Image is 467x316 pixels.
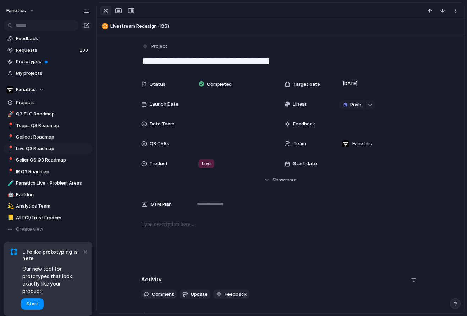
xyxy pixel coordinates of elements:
[4,56,92,67] a: Prototypes
[79,47,89,54] span: 100
[4,224,92,235] button: Create view
[4,190,92,200] a: 🤖Backlog
[16,157,90,164] span: Seller OS Q3 Roadmap
[16,168,90,175] span: IR Q3 Roadmap
[151,43,167,50] span: Project
[6,168,13,175] button: 📍
[21,298,44,310] button: Start
[6,203,13,210] button: 💫
[7,179,12,187] div: 🧪
[7,202,12,210] div: 💫
[225,291,247,298] span: Feedback
[7,168,12,176] div: 📍
[272,176,285,184] span: Show
[207,81,232,88] span: Completed
[6,214,13,221] button: 📒
[339,100,365,109] button: Push
[100,21,461,32] button: Livestream Redesign (iOS)
[7,110,12,118] div: 🚀
[7,156,12,164] div: 📍
[16,58,90,65] span: Prototypes
[4,132,92,142] a: 📍Collect Roadmap
[4,120,92,131] a: 📍Topps Q3 Roadmap
[341,79,359,88] span: [DATE]
[4,68,92,79] a: My projects
[4,33,92,44] a: Feedback
[7,191,12,199] div: 🤖
[150,120,174,128] span: Data Team
[4,167,92,177] a: 📍IR Q3 Roadmap
[7,145,12,153] div: 📍
[150,101,178,108] span: Launch Date
[3,5,38,16] button: fanatics
[6,111,13,118] button: 🚀
[6,180,13,187] button: 🧪
[16,226,43,233] span: Create view
[4,84,92,95] button: Fanatics
[6,134,13,141] button: 📍
[16,86,35,93] span: Fanatics
[4,178,92,188] a: 🧪Fanatics Live - Problem Areas
[6,7,26,14] span: fanatics
[141,290,177,299] button: Comment
[141,276,162,284] h2: Activity
[16,35,90,42] span: Feedback
[352,140,372,147] span: Fanatics
[16,145,90,152] span: Live Q3 Roadmap
[16,47,77,54] span: Requests
[16,203,90,210] span: Analytics Team
[285,176,297,184] span: more
[150,81,165,88] span: Status
[4,213,92,223] a: 📒All FCI/Trust Eroders
[26,300,38,307] span: Start
[16,214,90,221] span: All FCI/Trust Eroders
[141,41,170,52] button: Project
[150,201,172,208] span: GTM Plan
[6,191,13,198] button: 🤖
[4,97,92,108] a: Projects
[180,290,210,299] button: Update
[4,45,92,56] a: Requests100
[4,109,92,119] a: 🚀Q3 TLC Roadmap
[16,191,90,198] span: Backlog
[191,291,208,298] span: Update
[4,201,92,211] a: 💫Analytics Team
[213,290,249,299] button: Feedback
[150,160,168,167] span: Product
[293,81,320,88] span: Target date
[141,174,419,186] button: Showmore
[16,70,90,77] span: My projects
[293,140,306,147] span: Team
[22,249,82,261] span: Lifelike prototyping is here
[16,122,90,129] span: Topps Q3 Roadmap
[4,155,92,165] a: 📍Seller OS Q3 Roadmap
[16,134,90,141] span: Collect Roadmap
[6,145,13,152] button: 📍
[22,265,82,295] span: Our new tool for prototypes that look exactly like your product.
[81,247,89,256] button: Dismiss
[7,122,12,130] div: 📍
[150,140,169,147] span: Q3 OKRs
[16,180,90,187] span: Fanatics Live - Problem Areas
[110,23,461,30] span: Livestream Redesign (iOS)
[6,122,13,129] button: 📍
[16,99,90,106] span: Projects
[293,160,317,167] span: Start date
[16,111,90,118] span: Q3 TLC Roadmap
[4,143,92,154] a: 📍Live Q3 Roadmap
[152,291,174,298] span: Comment
[202,160,211,167] span: Live
[350,101,361,108] span: Push
[7,133,12,141] div: 📍
[293,120,315,128] span: Feedback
